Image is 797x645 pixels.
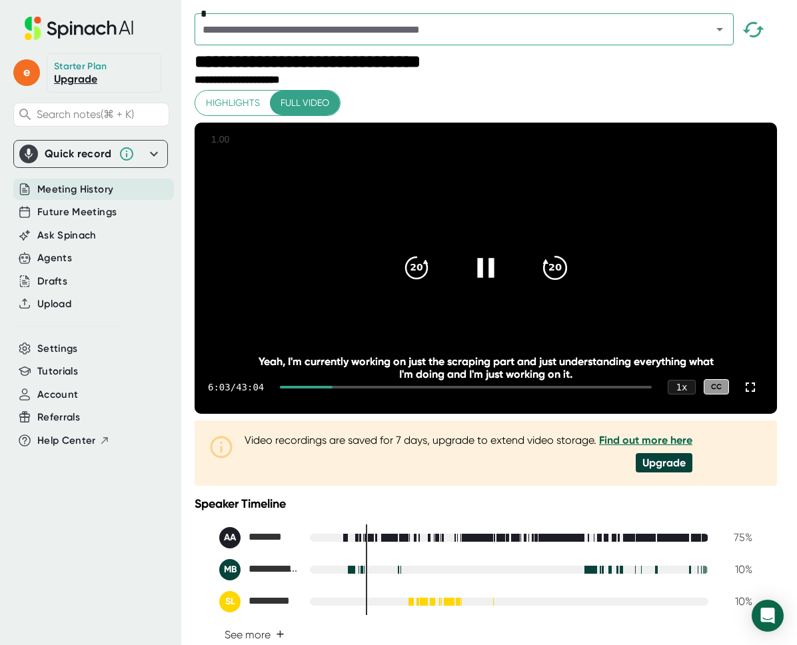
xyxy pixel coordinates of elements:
button: Settings [37,341,78,356]
span: Help Center [37,433,96,448]
div: 10 % [719,595,752,608]
div: Ali Ajam [219,527,299,548]
div: Quick record [45,147,112,161]
button: Open [710,20,729,39]
button: Help Center [37,433,110,448]
button: Tutorials [37,364,78,379]
button: Highlights [195,91,271,115]
button: Agents [37,251,72,266]
div: Scott Lynn [219,591,299,612]
span: + [276,629,285,640]
div: MB [219,559,241,580]
div: Open Intercom Messenger [752,600,784,632]
button: Future Meetings [37,205,117,220]
button: Account [37,387,78,402]
div: 6:03 / 43:04 [208,382,264,392]
button: Drafts [37,274,67,289]
div: 10 % [719,563,752,576]
div: Yeah, I'm currently working on just the scraping part and just understanding everything what I'm ... [253,355,718,380]
div: Speaker Timeline [195,496,777,511]
div: 75 % [719,531,752,544]
div: Video recordings are saved for 7 days, upgrade to extend video storage. [245,434,692,446]
div: Starter Plan [54,61,107,73]
div: CC [704,379,729,394]
div: Quick record [19,141,162,167]
div: AA [219,527,241,548]
span: Search notes (⌘ + K) [37,108,134,121]
a: Upgrade [54,73,97,85]
div: Upgrade [636,453,692,472]
button: Meeting History [37,182,113,197]
a: Find out more here [599,434,692,446]
button: Full video [270,91,340,115]
div: Mohammad Baqai [219,559,299,580]
div: 1 x [668,380,696,394]
div: SL [219,591,241,612]
button: Upload [37,297,71,312]
span: e [13,59,40,86]
span: Full video [281,95,329,111]
button: Referrals [37,410,80,425]
button: Ask Spinach [37,228,97,243]
span: Highlights [206,95,260,111]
